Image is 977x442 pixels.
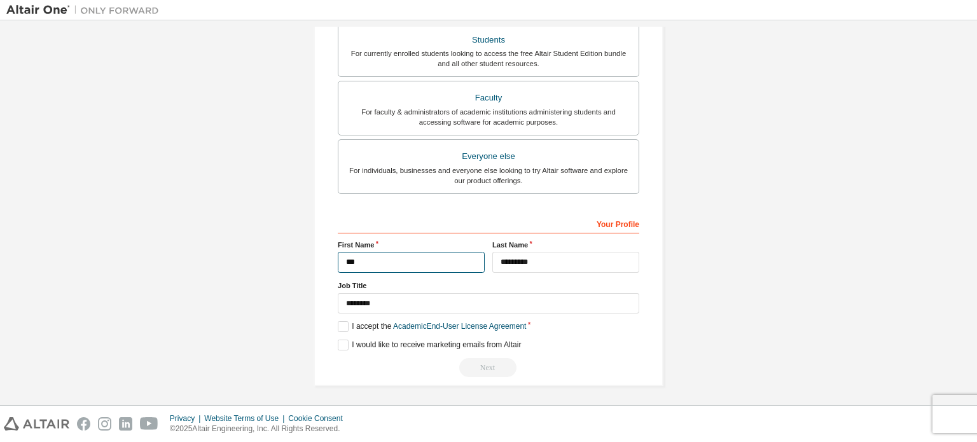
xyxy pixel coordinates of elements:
img: altair_logo.svg [4,417,69,431]
div: Faculty [346,89,631,107]
p: © 2025 Altair Engineering, Inc. All Rights Reserved. [170,424,350,434]
label: First Name [338,240,485,250]
img: Altair One [6,4,165,17]
div: Privacy [170,413,204,424]
label: Last Name [492,240,639,250]
label: I accept the [338,321,526,332]
div: You need to provide your academic email [338,358,639,377]
img: instagram.svg [98,417,111,431]
div: For faculty & administrators of academic institutions administering students and accessing softwa... [346,107,631,127]
div: Students [346,31,631,49]
img: facebook.svg [77,417,90,431]
img: linkedin.svg [119,417,132,431]
div: Cookie Consent [288,413,350,424]
div: For individuals, businesses and everyone else looking to try Altair software and explore our prod... [346,165,631,186]
div: For currently enrolled students looking to access the free Altair Student Edition bundle and all ... [346,48,631,69]
a: Academic End-User License Agreement [393,322,526,331]
label: I would like to receive marketing emails from Altair [338,340,521,350]
img: youtube.svg [140,417,158,431]
label: Job Title [338,280,639,291]
div: Website Terms of Use [204,413,288,424]
div: Your Profile [338,213,639,233]
div: Everyone else [346,148,631,165]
